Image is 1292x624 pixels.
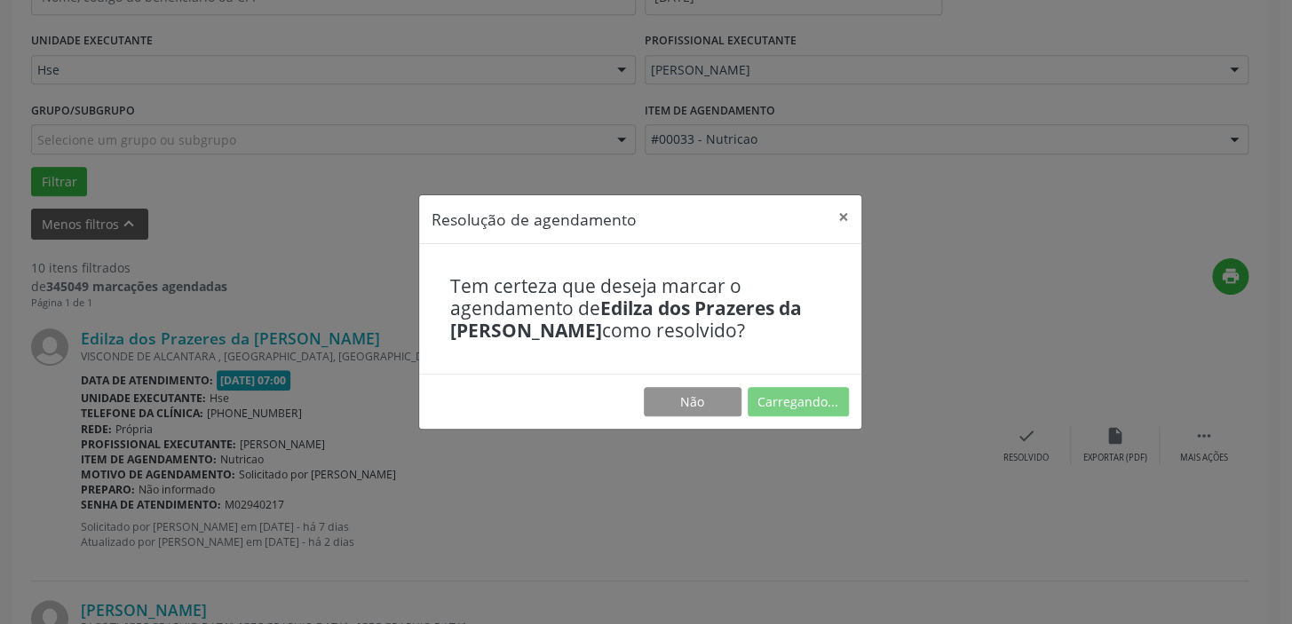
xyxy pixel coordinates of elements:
button: Carregando... [748,387,849,417]
h5: Resolução de agendamento [432,208,637,231]
h4: Tem certeza que deseja marcar o agendamento de como resolvido? [450,275,830,343]
b: Edilza dos Prazeres da [PERSON_NAME] [450,296,802,343]
button: Close [826,195,861,239]
button: Não [644,387,741,417]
